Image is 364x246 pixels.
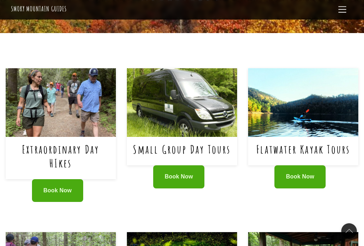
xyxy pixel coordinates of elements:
img: Flatwater Kayak Tours [248,68,358,137]
img: Extraordinary Day HIkes [6,68,116,137]
a: Book Now [32,179,83,202]
a: Book Now [153,165,204,188]
a: Smoky Mountain Guides [11,4,67,13]
span: Book Now [165,173,193,181]
a: Menu [335,3,349,17]
img: Small Group Day Tours [127,68,237,137]
span: Book Now [43,187,72,194]
a: Extraordinary Day HIkes [22,142,99,170]
a: Book Now [274,165,326,188]
a: Small Group Day Tours [133,142,231,156]
span: Book Now [286,173,315,181]
a: Flatwater Kayak Tours [256,142,350,156]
